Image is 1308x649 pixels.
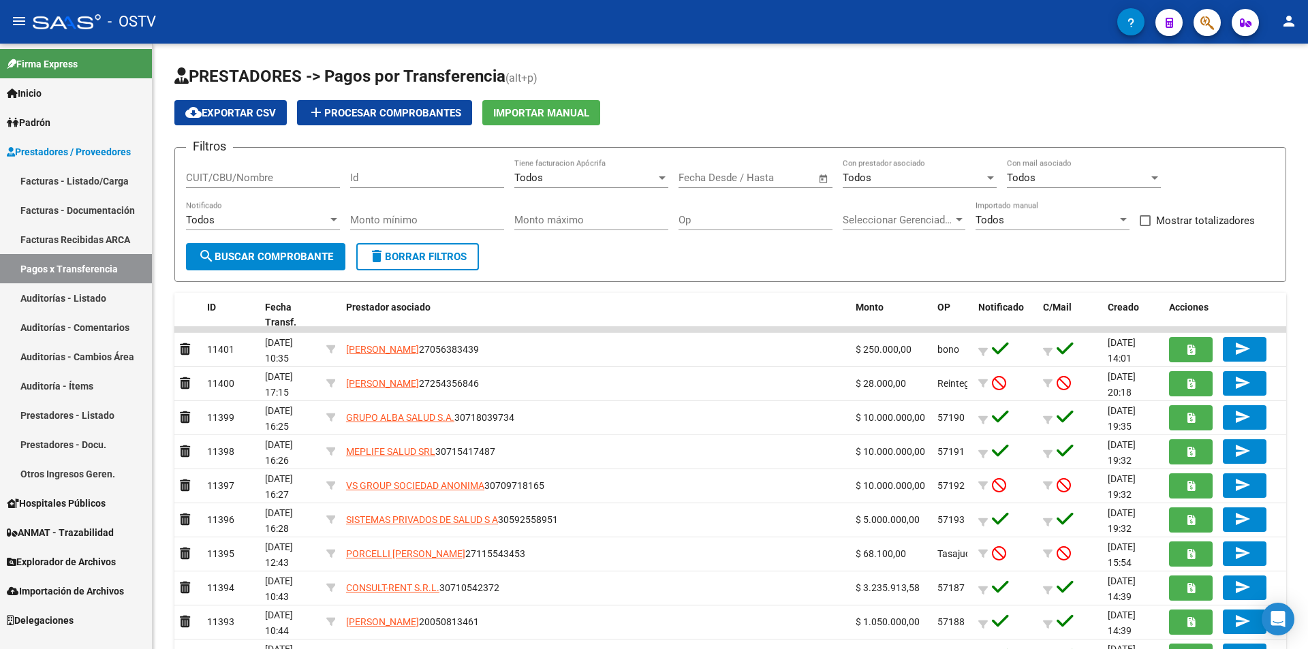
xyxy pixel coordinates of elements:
[207,582,234,593] span: 11394
[1038,293,1102,338] datatable-header-cell: C/Mail
[1108,507,1136,534] span: [DATE] 19:32
[174,100,287,125] button: Exportar CSV
[937,514,965,525] span: 57193
[856,446,925,457] span: $ 10.000.000,00
[843,214,953,226] span: Seleccionar Gerenciador
[1234,511,1251,527] mat-icon: send
[186,243,345,270] button: Buscar Comprobante
[493,107,589,119] span: Importar Manual
[7,613,74,628] span: Delegaciones
[679,172,734,184] input: Fecha inicio
[207,344,234,355] span: 11401
[1007,172,1035,184] span: Todos
[198,251,333,263] span: Buscar Comprobante
[346,582,499,593] span: 30710542372
[207,548,234,559] span: 11395
[346,412,454,423] span: GRUPO ALBA SALUD S.A.
[746,172,812,184] input: Fecha fin
[932,293,973,338] datatable-header-cell: OP
[185,104,202,121] mat-icon: cloud_download
[198,248,215,264] mat-icon: search
[7,144,131,159] span: Prestadores / Proveedores
[356,243,479,270] button: Borrar Filtros
[505,72,538,84] span: (alt+p)
[856,344,912,355] span: $ 250.000,00
[1043,302,1072,313] span: C/Mail
[856,378,906,389] span: $ 28.000,00
[346,514,558,525] span: 30592558951
[265,610,293,636] span: [DATE] 10:44
[346,378,479,389] span: 27254356846
[265,507,293,534] span: [DATE] 16:28
[265,575,293,602] span: [DATE] 10:43
[265,371,293,398] span: [DATE] 17:15
[937,446,965,457] span: 57191
[1234,477,1251,493] mat-icon: send
[1234,443,1251,459] mat-icon: send
[1108,371,1136,398] span: [DATE] 20:18
[174,67,505,86] span: PRESTADORES -> Pagos por Transferencia
[7,525,114,540] span: ANMAT - Trazabilidad
[346,344,419,355] span: [PERSON_NAME]
[973,293,1038,338] datatable-header-cell: Notificado
[1234,579,1251,595] mat-icon: send
[937,480,965,491] span: 57192
[976,214,1004,226] span: Todos
[1108,405,1136,432] span: [DATE] 19:35
[346,514,498,525] span: SISTEMAS PRIVADOS DE SALUD S A
[1234,409,1251,425] mat-icon: send
[937,412,965,423] span: 57190
[1262,603,1294,635] div: Open Intercom Messenger
[297,100,472,125] button: Procesar Comprobantes
[856,412,925,423] span: $ 10.000.000,00
[260,293,321,338] datatable-header-cell: Fecha Transf.
[308,104,324,121] mat-icon: add
[265,302,296,328] span: Fecha Transf.
[308,107,461,119] span: Procesar Comprobantes
[1281,13,1297,29] mat-icon: person
[346,480,544,491] span: 30709718165
[346,446,495,457] span: 30715417487
[856,582,920,593] span: $ 3.235.913,58
[207,302,216,313] span: ID
[856,302,884,313] span: Monto
[7,584,124,599] span: Importación de Archivos
[207,378,234,389] span: 11400
[346,616,479,627] span: 20050813461
[346,616,419,627] span: [PERSON_NAME]
[265,405,293,432] span: [DATE] 16:25
[207,412,234,423] span: 11399
[856,480,925,491] span: $ 10.000.000,00
[265,337,293,364] span: [DATE] 10:35
[1108,302,1139,313] span: Creado
[7,57,78,72] span: Firma Express
[346,412,514,423] span: 30718039734
[1102,293,1164,338] datatable-header-cell: Creado
[346,480,484,491] span: VS GROUP SOCIEDAD ANONIMA
[346,344,479,355] span: 27056383439
[978,302,1024,313] span: Notificado
[1156,212,1255,229] span: Mostrar totalizadores
[185,107,276,119] span: Exportar CSV
[1108,473,1136,500] span: [DATE] 19:32
[186,214,215,226] span: Todos
[1108,541,1136,568] span: [DATE] 15:54
[369,251,467,263] span: Borrar Filtros
[369,248,385,264] mat-icon: delete
[937,616,965,627] span: 57188
[1108,610,1136,636] span: [DATE] 14:39
[11,13,27,29] mat-icon: menu
[207,616,234,627] span: 11393
[346,582,439,593] span: CONSULT-RENT S.R.L.
[1108,439,1136,466] span: [DATE] 19:32
[1108,337,1136,364] span: [DATE] 14:01
[850,293,932,338] datatable-header-cell: Monto
[7,115,50,130] span: Padrón
[514,172,543,184] span: Todos
[1164,293,1286,338] datatable-header-cell: Acciones
[937,378,978,389] span: Reintegro
[346,302,431,313] span: Prestador asociado
[265,541,293,568] span: [DATE] 12:43
[341,293,850,338] datatable-header-cell: Prestador asociado
[1234,613,1251,629] mat-icon: send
